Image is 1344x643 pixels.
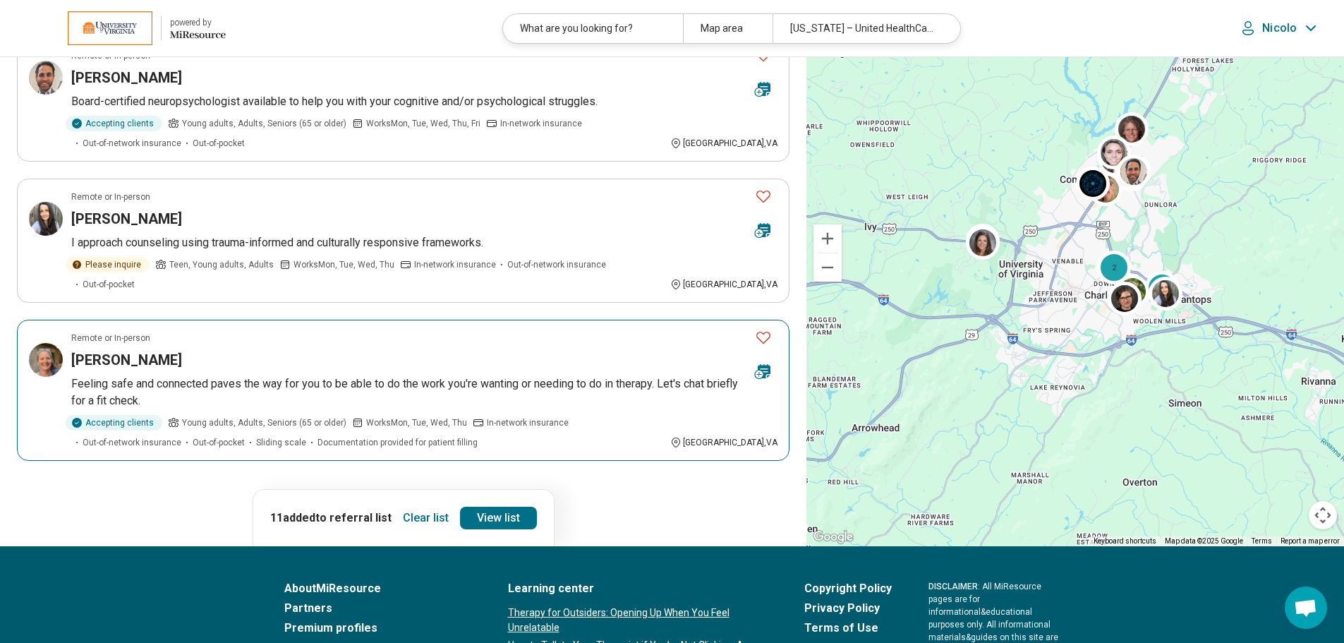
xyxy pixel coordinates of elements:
[670,436,777,449] div: [GEOGRAPHIC_DATA] , VA
[315,511,392,524] span: to referral list
[71,332,150,344] p: Remote or In-person
[317,436,478,449] span: Documentation provided for patient filling
[508,606,768,635] a: Therapy for Outsiders: Opening Up When You Feel Unrelatable
[813,253,842,282] button: Zoom out
[366,117,480,130] span: Works Mon, Tue, Wed, Thu, Fri
[66,415,162,431] div: Accepting clients
[366,416,467,429] span: Works Mon, Tue, Wed, Thu
[66,257,150,272] div: Please inquire
[256,436,306,449] span: Sliding scale
[1145,270,1179,304] div: 4
[749,182,777,211] button: Favorite
[1285,587,1327,629] div: Open chat
[71,375,777,409] p: Feeling safe and connected paves the way for you to be able to do the work you're wanting or need...
[66,116,162,131] div: Accepting clients
[804,620,892,637] a: Terms of Use
[414,258,496,271] span: In-network insurance
[182,416,346,429] span: Young adults, Adults, Seniors (65 or older)
[1252,537,1272,545] a: Terms (opens in new tab)
[810,528,856,546] a: Open this area in Google Maps (opens a new window)
[1094,536,1156,546] button: Keyboard shortcuts
[749,323,777,352] button: Favorite
[284,580,471,597] a: AboutMiResource
[487,416,569,429] span: In-network insurance
[170,16,226,29] div: powered by
[1165,537,1243,545] span: Map data ©2025 Google
[71,93,777,110] p: Board-certified neuropsychologist available to help you with your cognitive and/or psychological ...
[193,436,245,449] span: Out-of-pocket
[68,11,152,45] img: University of Virginia
[71,191,150,203] p: Remote or In-person
[397,507,454,529] button: Clear list
[83,137,181,150] span: Out-of-network insurance
[503,14,682,43] div: What are you looking for?
[71,350,182,370] h3: [PERSON_NAME]
[810,528,856,546] img: Google
[460,507,537,529] a: View list
[71,209,182,229] h3: [PERSON_NAME]
[1281,537,1340,545] a: Report a map error
[169,258,274,271] span: Teen, Young adults, Adults
[1097,251,1131,284] div: 2
[71,68,182,88] h3: [PERSON_NAME]
[500,117,582,130] span: In-network insurance
[507,258,606,271] span: Out-of-network insurance
[83,278,135,291] span: Out-of-pocket
[773,14,952,43] div: [US_STATE] – United HealthCare Student Resources
[182,117,346,130] span: Young adults, Adults, Seniors (65 or older)
[804,580,892,597] a: Copyright Policy
[284,620,471,637] a: Premium profiles
[284,600,471,617] a: Partners
[813,224,842,253] button: Zoom in
[23,11,226,45] a: University of Virginiapowered by
[670,137,777,150] div: [GEOGRAPHIC_DATA] , VA
[270,510,392,527] p: 11 added
[71,234,777,251] p: I approach counseling using trauma-informed and culturally responsive frameworks.
[83,436,181,449] span: Out-of-network insurance
[1309,501,1337,529] button: Map camera controls
[928,582,978,591] span: DISCLAIMER
[670,278,777,291] div: [GEOGRAPHIC_DATA] , VA
[508,580,768,597] a: Learning center
[683,14,773,43] div: Map area
[1262,21,1297,35] p: Nicolo
[293,258,394,271] span: Works Mon, Tue, Wed, Thu
[804,600,892,617] a: Privacy Policy
[193,137,245,150] span: Out-of-pocket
